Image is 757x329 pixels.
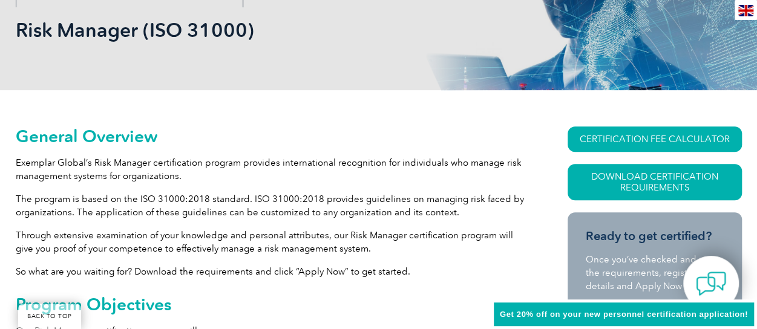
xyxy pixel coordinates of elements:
[16,126,524,146] h2: General Overview
[586,253,724,293] p: Once you’ve checked and met the requirements, register your details and Apply Now at
[500,310,748,319] span: Get 20% off on your new personnel certification application!
[568,164,742,200] a: Download Certification Requirements
[696,269,726,299] img: contact-chat.png
[16,295,524,314] h2: Program Objectives
[16,156,524,183] p: Exemplar Global’s Risk Manager certification program provides international recognition for indiv...
[18,304,81,329] a: BACK TO TOP
[16,18,480,42] h1: Risk Manager (ISO 31000)
[738,5,753,16] img: en
[16,229,524,255] p: Through extensive examination of your knowledge and personal attributes, our Risk Manager certifi...
[16,192,524,219] p: The program is based on the ISO 31000:2018 standard. ISO 31000:2018 provides guidelines on managi...
[586,229,724,244] h3: Ready to get certified?
[16,265,524,278] p: So what are you waiting for? Download the requirements and click “Apply Now” to get started.
[568,126,742,152] a: CERTIFICATION FEE CALCULATOR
